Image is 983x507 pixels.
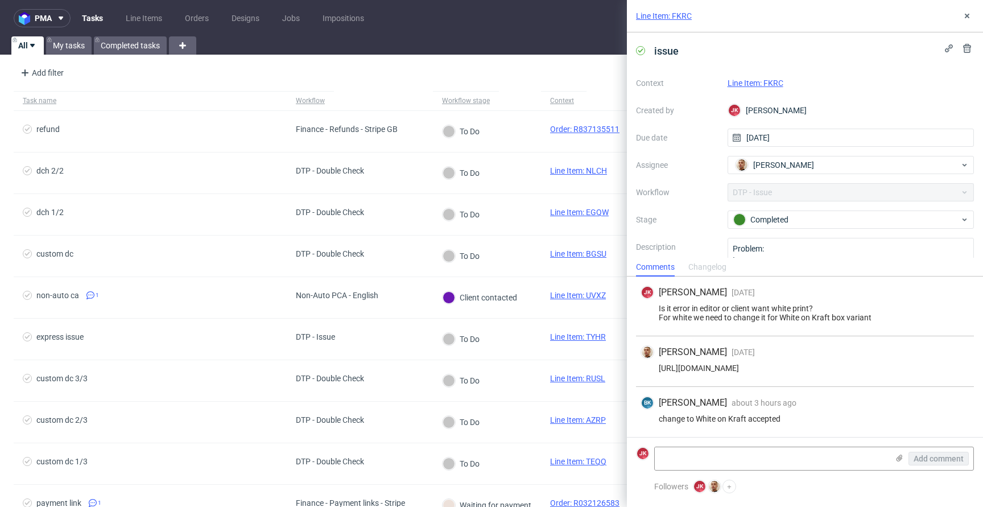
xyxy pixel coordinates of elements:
[443,291,517,304] div: Client contacted
[550,374,605,383] a: Line Item: RUSL
[296,208,364,217] div: DTP - Double Check
[642,287,653,298] figcaption: JK
[443,208,480,221] div: To Do
[443,333,480,345] div: To Do
[694,481,705,492] figcaption: JK
[296,415,364,424] div: DTP - Double Check
[641,364,969,373] div: [URL][DOMAIN_NAME]
[443,167,480,179] div: To Do
[659,397,727,409] span: [PERSON_NAME]
[636,240,718,290] label: Description
[550,332,606,341] a: Line Item: TYHR
[636,10,692,22] a: Line Item: FKRC
[225,9,266,27] a: Designs
[642,397,653,409] figcaption: BK
[296,249,364,258] div: DTP - Double Check
[75,9,110,27] a: Tasks
[550,249,606,258] a: Line Item: BGSU
[316,9,371,27] a: Impositions
[550,208,609,217] a: Line Item: EGQW
[636,131,718,145] label: Due date
[36,166,64,175] div: dch 2/2
[296,332,335,341] div: DTP - Issue
[35,14,52,22] span: pma
[36,415,88,424] div: custom dc 2/3
[709,481,720,492] img: Bartłomiej Leśniczuk
[642,347,653,358] img: Bartłomiej Leśniczuk
[550,96,577,105] div: Context
[728,101,974,119] div: [PERSON_NAME]
[636,104,718,117] label: Created by
[732,398,796,407] span: about 3 hours ago
[550,457,606,466] a: Line Item: TEQQ
[753,159,814,171] span: [PERSON_NAME]
[728,238,974,292] textarea: Problem: Impact: What is needed?:
[636,76,718,90] label: Context
[736,159,747,171] img: Bartłomiej Leśniczuk
[96,291,99,300] span: 1
[443,416,480,428] div: To Do
[732,288,755,297] span: [DATE]
[296,96,325,105] div: Workflow
[733,213,960,226] div: Completed
[36,332,84,341] div: express issue
[443,125,480,138] div: To Do
[296,374,364,383] div: DTP - Double Check
[36,374,88,383] div: custom dc 3/3
[14,9,71,27] button: pma
[275,9,307,27] a: Jobs
[19,12,35,25] img: logo
[636,186,718,199] label: Workflow
[442,96,490,105] div: Workflow stage
[641,414,969,423] div: change to White on Kraft accepted
[550,125,619,134] a: Order: R837135511
[729,105,740,116] figcaption: JK
[550,166,607,175] a: Line Item: NLCH
[94,36,167,55] a: Completed tasks
[36,291,79,300] div: non-auto ca
[443,250,480,262] div: To Do
[296,291,378,300] div: Non-Auto PCA - English
[659,286,727,299] span: [PERSON_NAME]
[732,348,755,357] span: [DATE]
[11,36,44,55] a: All
[36,208,64,217] div: dch 1/2
[296,457,364,466] div: DTP - Double Check
[178,9,216,27] a: Orders
[36,125,60,134] div: refund
[36,457,88,466] div: custom dc 1/3
[16,64,66,82] div: Add filter
[119,9,169,27] a: Line Items
[443,374,480,387] div: To Do
[722,480,736,493] button: +
[728,79,783,88] a: Line Item: FKRC
[550,291,606,300] a: Line Item: UVXZ
[636,258,675,277] div: Comments
[659,346,727,358] span: [PERSON_NAME]
[654,482,688,491] span: Followers
[688,258,726,277] div: Changelog
[296,125,398,134] div: Finance - Refunds - Stripe GB
[443,457,480,470] div: To Do
[636,213,718,226] label: Stage
[650,42,683,60] span: issue
[296,166,364,175] div: DTP - Double Check
[637,448,649,459] figcaption: JK
[550,415,606,424] a: Line Item: AZRP
[36,249,73,258] div: custom dc
[641,304,969,322] div: Is it error in editor or client want white print? For white we need to change it for White on Kra...
[636,158,718,172] label: Assignee
[23,96,278,106] span: Task name
[46,36,92,55] a: My tasks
